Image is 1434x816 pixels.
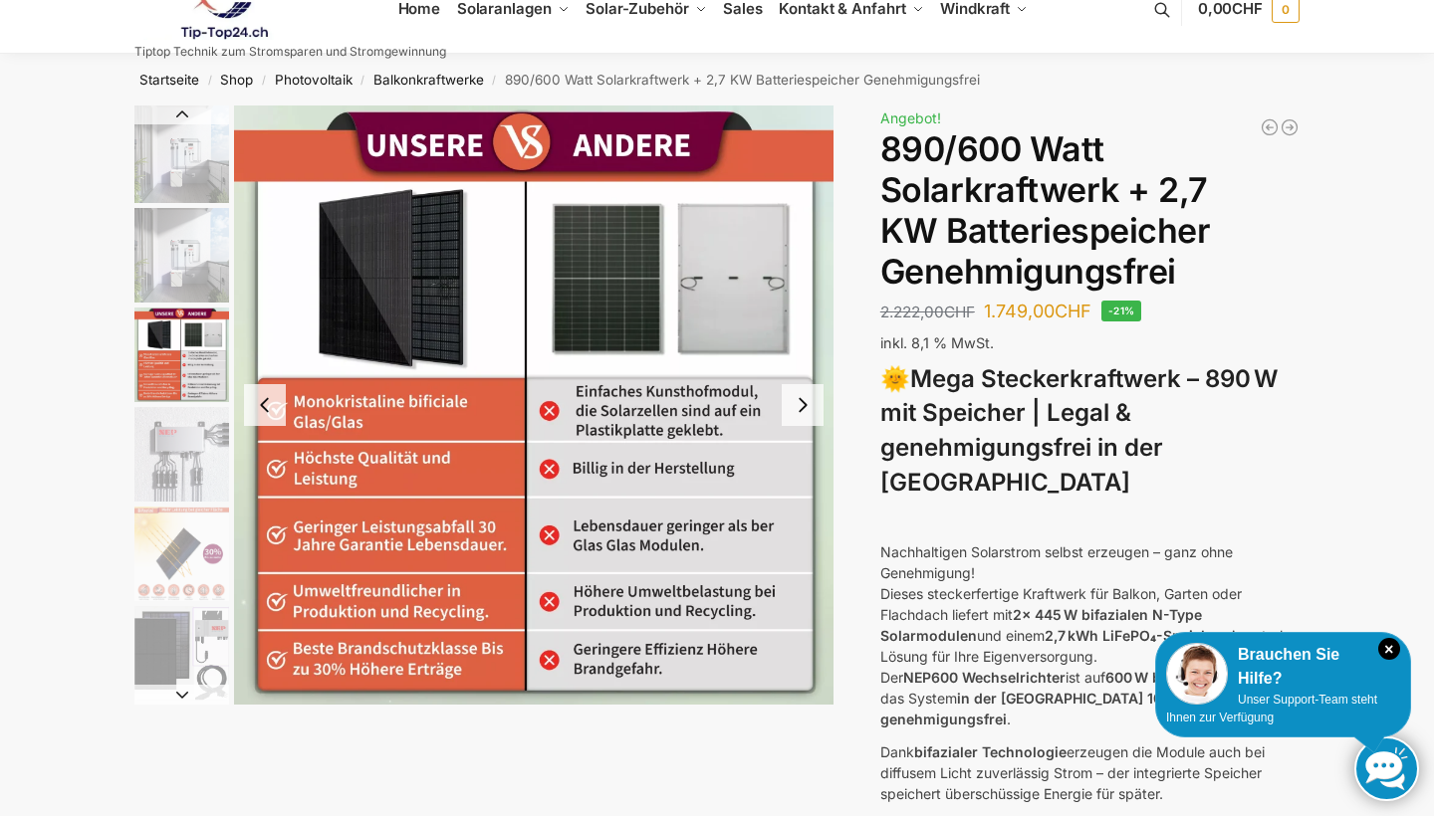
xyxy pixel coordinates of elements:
[244,384,286,426] button: Previous slide
[914,743,1067,760] strong: bifazialer Technologie
[1260,117,1280,137] a: Balkonkraftwerk 405/600 Watt erweiterbar
[944,303,975,321] span: CHF
[880,541,1300,729] p: Nachhaltigen Solarstrom selbst erzeugen – ganz ohne Genehmigung! Dieses steckerfertige Kraftwerk ...
[234,105,834,705] img: Bificial im Vergleich zu billig Modulen
[134,46,446,58] p: Tiptop Technik zum Stromsparen und Stromgewinnung
[1166,693,1377,724] span: Unser Support-Team steht Ihnen zur Verfügung
[1166,643,1400,691] div: Brauchen Sie Hilfe?
[220,72,253,88] a: Shop
[199,73,220,89] span: /
[1280,117,1300,137] a: Balkonkraftwerk 890 Watt Solarmodulleistung mit 2kW/h Zendure Speicher
[880,690,1255,727] strong: in der [GEOGRAPHIC_DATA] 100 % legal und genehmigungsfrei
[1378,638,1400,660] i: Schließen
[880,362,1300,501] h3: 🌞
[1045,627,1224,644] strong: 2,7 kWh LiFePO₄-Speicher
[484,73,505,89] span: /
[903,669,1066,686] strong: NEP600 Wechselrichter
[275,72,353,88] a: Photovoltaik
[134,685,229,705] button: Next slide
[129,105,229,205] li: 1 / 12
[880,334,994,351] span: inkl. 8,1 % MwSt.
[100,54,1335,105] nav: Breadcrumb
[353,73,373,89] span: /
[134,507,229,601] img: Bificial 30 % mehr Leistung
[139,72,199,88] a: Startseite
[134,307,229,402] img: Bificial im Vergleich zu billig Modulen
[134,208,229,303] img: Balkonkraftwerk mit 2,7kw Speicher
[880,741,1300,804] p: Dank erzeugen die Module auch bei diffusem Licht zuverlässig Strom – der integrierte Speicher spe...
[880,109,941,126] span: Angebot!
[880,303,975,321] bdi: 2.222,00
[984,301,1091,321] bdi: 1.749,00
[880,129,1300,292] h1: 890/600 Watt Solarkraftwerk + 2,7 KW Batteriespeicher Genehmigungsfrei
[1166,643,1228,705] img: Customer service
[129,305,229,404] li: 3 / 12
[134,105,229,203] img: Balkonkraftwerk mit 2,7kw Speicher
[253,73,274,89] span: /
[1105,669,1214,686] strong: 600 W begrenzt
[880,606,1202,644] strong: 2x 445 W bifazialen N-Type Solarmodulen
[1101,301,1142,321] span: -21%
[129,404,229,504] li: 4 / 12
[129,703,229,802] li: 7 / 12
[134,104,229,124] button: Previous slide
[129,205,229,305] li: 2 / 12
[129,504,229,603] li: 5 / 12
[1055,301,1091,321] span: CHF
[129,603,229,703] li: 6 / 12
[782,384,824,426] button: Next slide
[134,606,229,701] img: Balkonkraftwerk 860
[373,72,484,88] a: Balkonkraftwerke
[134,407,229,502] img: BDS1000
[880,364,1278,497] strong: Mega Steckerkraftwerk – 890 W mit Speicher | Legal & genehmigungsfrei in der [GEOGRAPHIC_DATA]
[234,105,834,705] li: 3 / 12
